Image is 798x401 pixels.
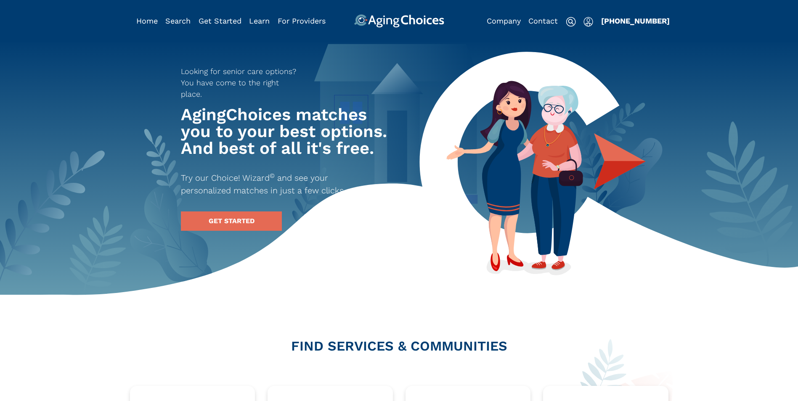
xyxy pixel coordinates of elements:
a: For Providers [278,16,326,25]
sup: © [270,172,275,179]
div: Popover trigger [165,14,191,28]
a: Home [136,16,158,25]
img: AgingChoices [354,14,444,28]
h1: AgingChoices matches you to your best options. And best of all it's free. [181,106,391,157]
a: Company [487,16,521,25]
a: Get Started [199,16,241,25]
a: [PHONE_NUMBER] [601,16,670,25]
img: search-icon.svg [566,17,576,27]
a: Search [165,16,191,25]
a: Contact [528,16,558,25]
p: Looking for senior care options? You have come to the right place. [181,66,302,100]
h2: FIND SERVICES & COMMUNITIES [130,339,668,353]
a: GET STARTED [181,211,282,231]
img: user-icon.svg [583,17,593,27]
a: Learn [249,16,270,25]
p: Try our Choice! Wizard and see your personalized matches in just a few clicks. [181,171,376,197]
div: Popover trigger [583,14,593,28]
